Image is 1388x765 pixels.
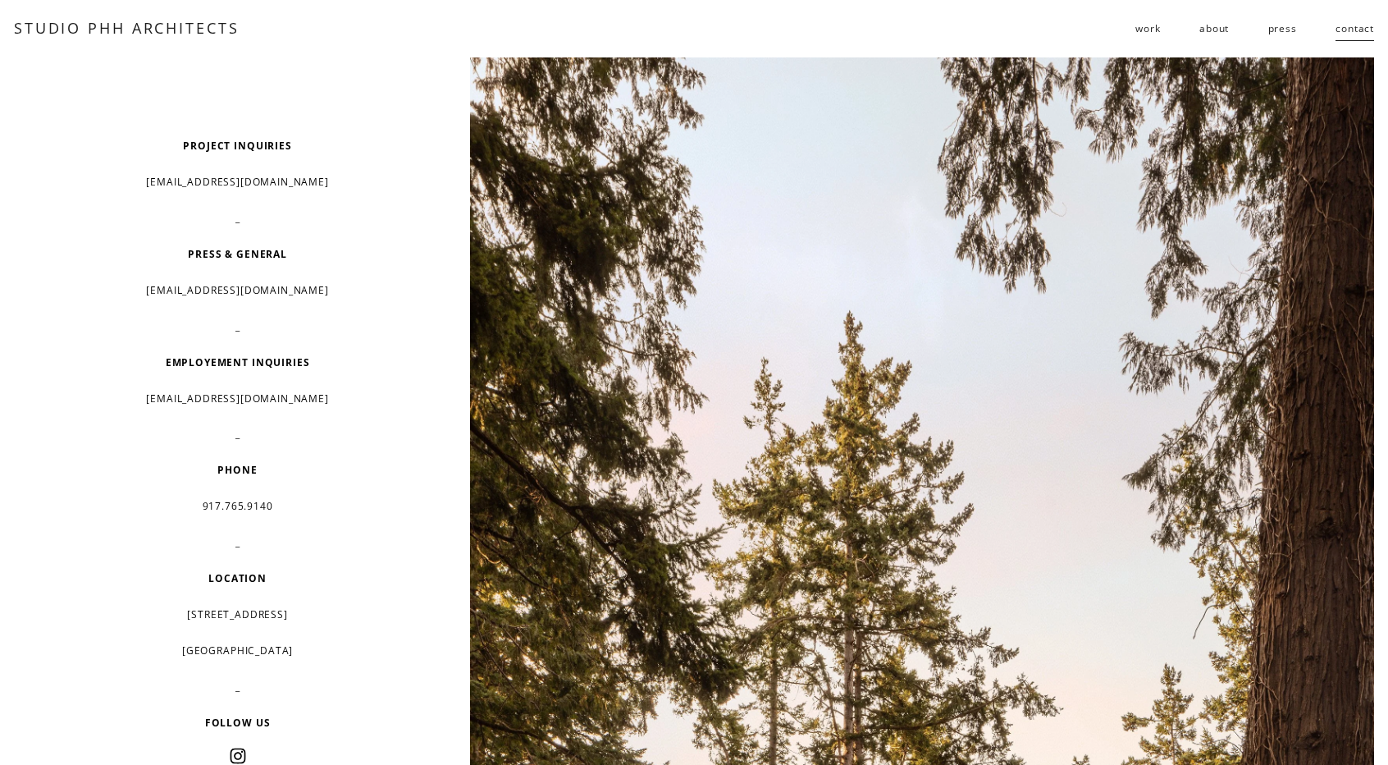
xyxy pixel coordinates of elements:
[1199,16,1229,42] a: about
[71,602,404,627] p: [STREET_ADDRESS]
[71,422,404,447] p: _
[71,675,404,699] p: _
[217,463,257,477] strong: PHONE
[71,170,404,195] p: [EMAIL_ADDRESS][DOMAIN_NAME]
[208,571,267,585] strong: LOCATION
[1268,16,1297,42] a: press
[14,18,240,38] a: STUDIO PHH ARCHITECTS
[1135,16,1160,41] span: work
[230,748,246,764] a: Instagram
[205,716,271,730] strong: FOLLOW US
[188,247,287,261] strong: PRESS & GENERAL
[71,387,404,411] p: [EMAIL_ADDRESS][DOMAIN_NAME]
[166,355,310,369] strong: EMPLOYEMENT INQUIRIES
[71,530,404,555] p: _
[1335,16,1374,42] a: contact
[71,278,404,303] p: [EMAIL_ADDRESS][DOMAIN_NAME]
[71,639,404,663] p: [GEOGRAPHIC_DATA]
[183,139,291,153] strong: PROJECT INQUIRIES
[71,206,404,231] p: _
[71,314,404,339] p: _
[71,494,404,519] p: 917.765.9140
[1135,16,1160,42] a: folder dropdown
